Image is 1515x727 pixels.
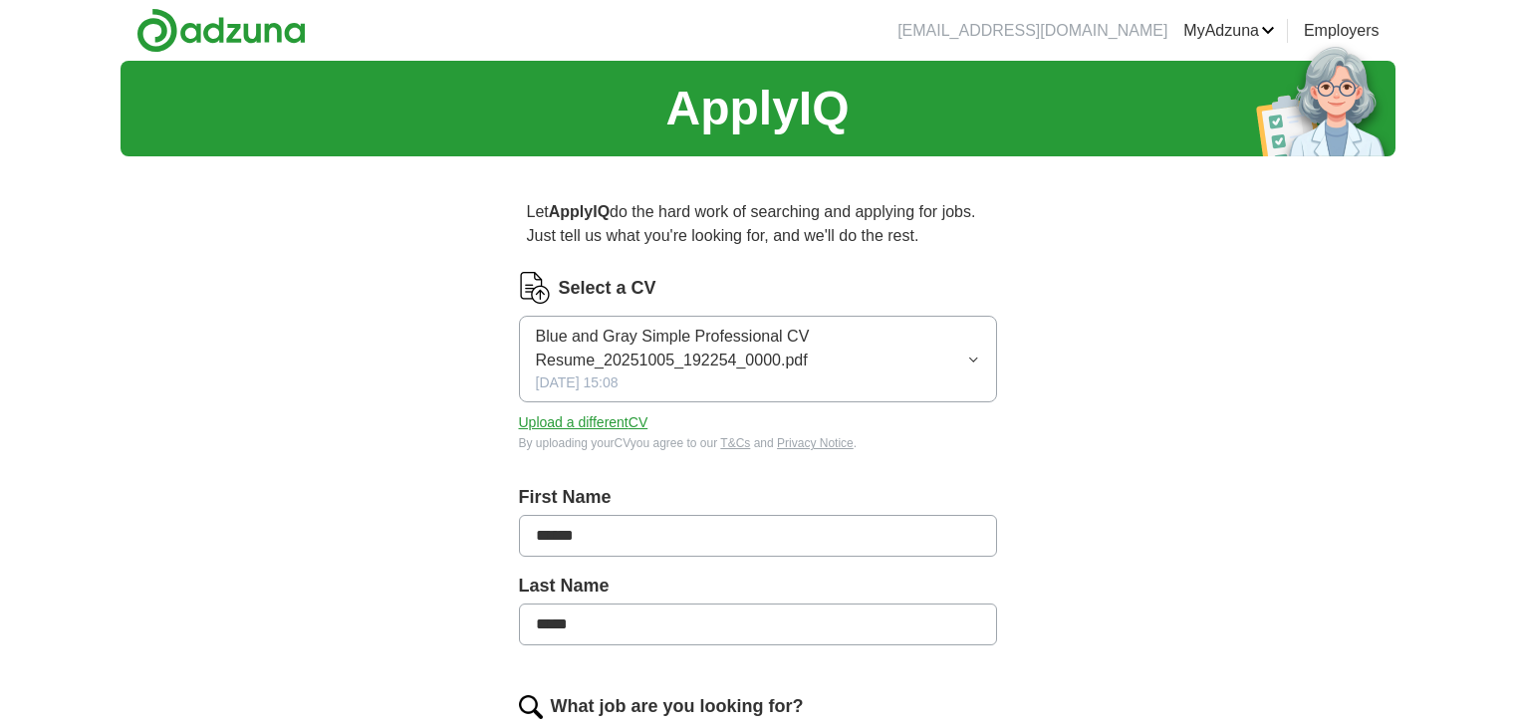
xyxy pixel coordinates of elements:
label: What job are you looking for? [551,693,804,720]
img: search.png [519,695,543,719]
p: Let do the hard work of searching and applying for jobs. Just tell us what you're looking for, an... [519,192,997,256]
a: T&Cs [720,436,750,450]
img: Adzuna logo [136,8,306,53]
span: Blue and Gray Simple Professional CV Resume_20251005_192254_0000.pdf [536,325,967,372]
li: [EMAIL_ADDRESS][DOMAIN_NAME] [897,19,1167,43]
button: Blue and Gray Simple Professional CV Resume_20251005_192254_0000.pdf[DATE] 15:08 [519,316,997,402]
img: CV Icon [519,272,551,304]
a: Employers [1304,19,1380,43]
button: Upload a differentCV [519,412,648,433]
a: Privacy Notice [777,436,854,450]
label: Last Name [519,573,997,600]
div: By uploading your CV you agree to our and . [519,434,997,452]
span: [DATE] 15:08 [536,372,619,393]
h1: ApplyIQ [665,73,849,144]
strong: ApplyIQ [549,203,610,220]
label: First Name [519,484,997,511]
a: MyAdzuna [1183,19,1275,43]
label: Select a CV [559,275,656,302]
